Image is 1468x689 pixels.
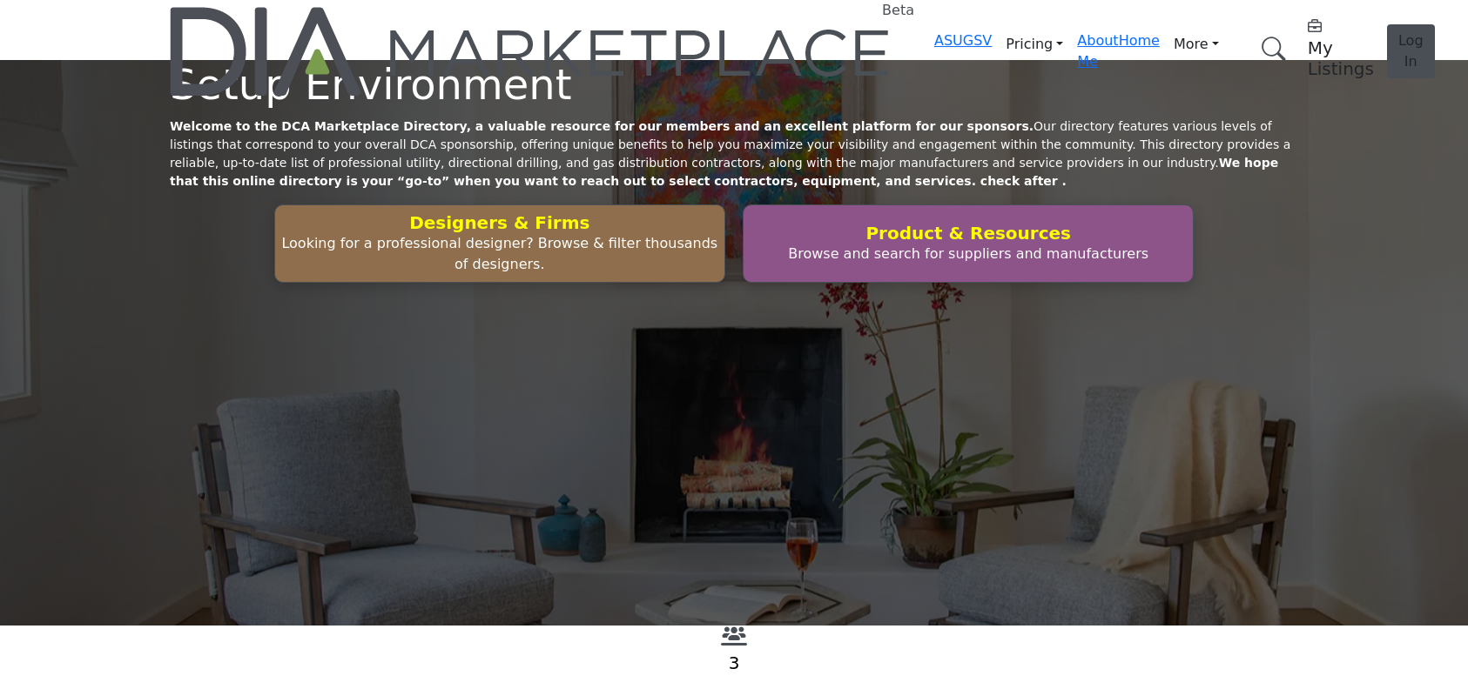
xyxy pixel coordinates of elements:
p: Browse and search for suppliers and manufacturers [749,244,1188,264]
button: Product & Resources Browse and search for suppliers and manufacturers [743,204,1194,283]
div: My Listings [1308,17,1374,79]
h5: My Listings [1308,37,1374,79]
a: About Me [1077,32,1118,70]
span: Log In [1398,32,1424,70]
p: Looking for a professional designer? Browse & filter thousands of designers. [280,233,719,275]
strong: Welcome to the DCA Marketplace Directory, a valuable resource for our members and an excellent pl... [170,119,1034,133]
h6: Beta [882,2,914,18]
a: Beta [170,7,892,96]
h2: Designers & Firms [280,212,719,233]
a: Home [1119,32,1160,49]
img: Site Logo [170,7,892,96]
h2: Product & Resources [749,223,1188,244]
button: Designers & Firms Looking for a professional designer? Browse & filter thousands of designers. [274,204,725,283]
a: 3 [729,652,740,673]
strong: We hope that this online directory is your “go-to” when you want to reach out to select contracto... [170,156,1278,188]
a: View Recommenders [721,631,747,647]
p: Our directory features various levels of listings that correspond to your overall DCA sponsorship... [170,117,1298,191]
a: More [1160,30,1233,58]
a: ASUGSV [934,32,992,49]
a: Search [1243,26,1297,72]
button: Log In [1387,24,1435,78]
a: Pricing [992,30,1077,58]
